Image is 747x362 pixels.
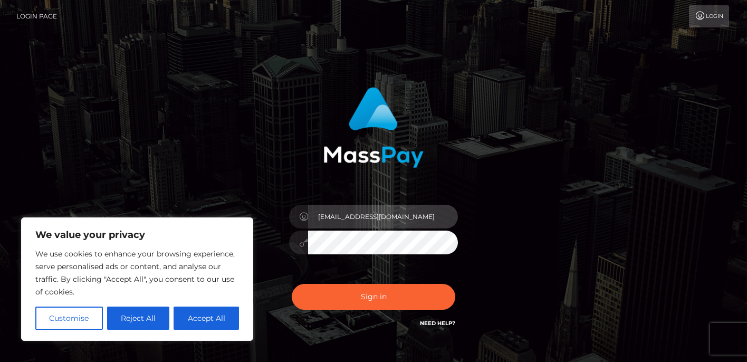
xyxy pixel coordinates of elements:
button: Reject All [107,307,170,330]
button: Sign in [292,284,455,310]
input: Username... [308,205,458,228]
div: We value your privacy [21,217,253,341]
img: MassPay Login [323,87,424,168]
button: Accept All [174,307,239,330]
a: Login Page [16,5,57,27]
p: We use cookies to enhance your browsing experience, serve personalised ads or content, and analys... [35,247,239,298]
button: Customise [35,307,103,330]
a: Need Help? [420,320,455,327]
a: Login [689,5,729,27]
p: We value your privacy [35,228,239,241]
